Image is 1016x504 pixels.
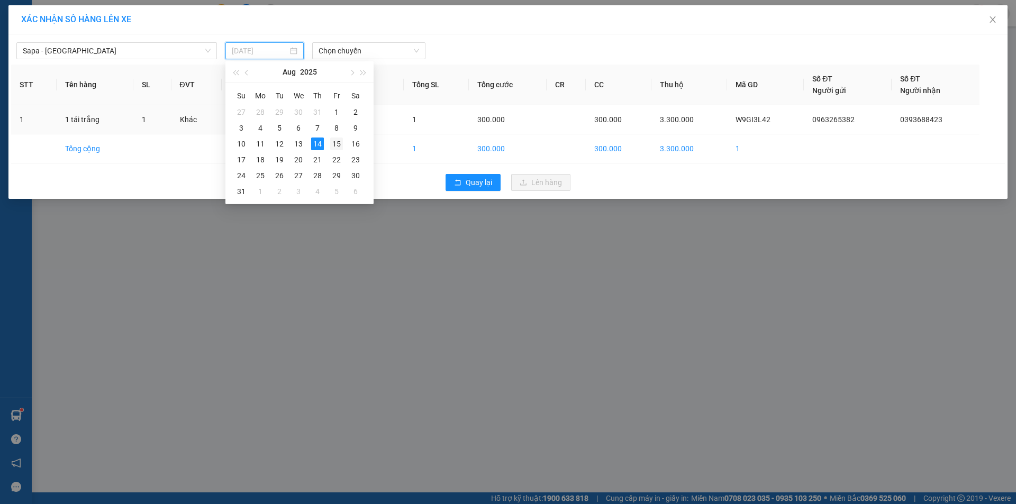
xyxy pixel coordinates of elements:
[547,65,586,105] th: CR
[289,184,308,199] td: 2025-09-03
[327,120,346,136] td: 2025-08-08
[594,115,622,124] span: 300.000
[349,106,362,118] div: 2
[736,115,770,124] span: W9GI3L42
[232,87,251,104] th: Su
[270,104,289,120] td: 2025-07-29
[327,168,346,184] td: 2025-08-29
[308,152,327,168] td: 2025-08-21
[133,65,171,105] th: SL
[254,122,267,134] div: 4
[466,177,492,188] span: Quay lại
[311,185,324,198] div: 4
[330,106,343,118] div: 1
[292,106,305,118] div: 30
[327,87,346,104] th: Fr
[292,185,305,198] div: 3
[346,168,365,184] td: 2025-08-30
[251,136,270,152] td: 2025-08-11
[330,185,343,198] div: 5
[349,138,362,150] div: 16
[292,169,305,182] div: 27
[273,169,286,182] div: 26
[254,138,267,150] div: 11
[812,115,855,124] span: 0963265382
[900,115,942,124] span: 0393688423
[469,65,547,105] th: Tổng cước
[330,138,343,150] div: 15
[308,184,327,199] td: 2025-09-04
[235,153,248,166] div: 17
[346,120,365,136] td: 2025-08-09
[327,104,346,120] td: 2025-08-01
[254,153,267,166] div: 18
[270,168,289,184] td: 2025-08-26
[289,168,308,184] td: 2025-08-27
[292,138,305,150] div: 13
[251,152,270,168] td: 2025-08-18
[57,134,133,163] td: Tổng cộng
[6,61,85,79] h2: 5WTMQX3B
[346,152,365,168] td: 2025-08-23
[900,86,940,95] span: Người nhận
[292,122,305,134] div: 6
[23,43,211,59] span: Sapa - Hà Tĩnh
[477,115,505,124] span: 300.000
[586,134,652,163] td: 300.000
[273,153,286,166] div: 19
[56,61,256,128] h2: VP Nhận: Văn phòng Vinh
[171,65,222,105] th: ĐVT
[232,45,288,57] input: 14/08/2025
[330,169,343,182] div: 29
[270,152,289,168] td: 2025-08-19
[327,184,346,199] td: 2025-09-05
[988,15,997,24] span: close
[812,75,832,83] span: Số ĐT
[346,104,365,120] td: 2025-08-02
[812,86,846,95] span: Người gửi
[171,105,222,134] td: Khác
[346,136,365,152] td: 2025-08-16
[232,120,251,136] td: 2025-08-03
[292,153,305,166] div: 20
[327,136,346,152] td: 2025-08-15
[346,87,365,104] th: Sa
[978,5,1008,35] button: Close
[270,136,289,152] td: 2025-08-12
[727,134,804,163] td: 1
[235,169,248,182] div: 24
[270,184,289,199] td: 2025-09-02
[232,152,251,168] td: 2025-08-17
[273,185,286,198] div: 2
[11,65,57,105] th: STT
[319,43,419,59] span: Chọn chuyến
[11,105,57,134] td: 1
[346,184,365,199] td: 2025-09-06
[141,8,256,26] b: [DOMAIN_NAME]
[235,138,248,150] div: 10
[660,115,694,124] span: 3.300.000
[308,168,327,184] td: 2025-08-28
[251,184,270,199] td: 2025-09-01
[327,152,346,168] td: 2025-08-22
[289,87,308,104] th: We
[273,106,286,118] div: 29
[273,138,286,150] div: 12
[251,104,270,120] td: 2025-07-28
[270,87,289,104] th: Tu
[254,106,267,118] div: 28
[232,104,251,120] td: 2025-07-27
[251,120,270,136] td: 2025-08-04
[311,169,324,182] div: 28
[235,122,248,134] div: 3
[511,174,570,191] button: uploadLên hàng
[651,134,727,163] td: 3.300.000
[273,122,286,134] div: 5
[311,122,324,134] div: 7
[311,106,324,118] div: 31
[251,168,270,184] td: 2025-08-25
[404,65,469,105] th: Tổng SL
[235,106,248,118] div: 27
[289,104,308,120] td: 2025-07-30
[235,185,248,198] div: 31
